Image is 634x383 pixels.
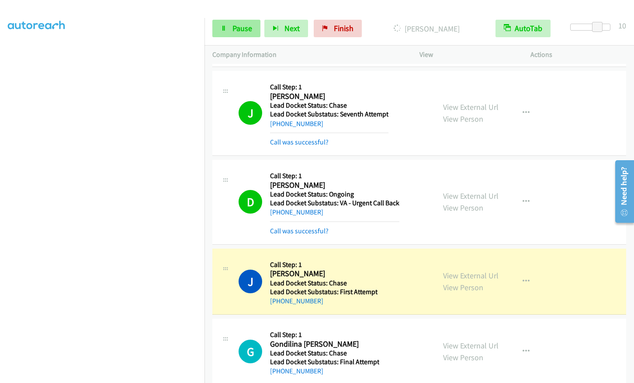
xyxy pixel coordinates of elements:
[334,23,353,33] span: Finish
[239,101,262,125] h1: J
[270,279,378,288] h5: Lead Docket Status: Chase
[443,341,499,351] a: View External Url
[270,367,323,375] a: [PHONE_NUMBER]
[270,119,323,128] a: [PHONE_NUMBER]
[270,83,388,91] h5: Call Step: 1
[270,260,378,269] h5: Call Step: 1
[270,101,388,110] h5: Lead Docket Status: Chase
[212,49,404,60] p: Company Information
[270,330,379,339] h5: Call Step: 1
[239,340,262,363] h1: G
[232,23,252,33] span: Pause
[443,282,483,292] a: View Person
[618,20,626,32] div: 10
[270,297,323,305] a: [PHONE_NUMBER]
[270,91,388,102] h2: [PERSON_NAME]
[270,358,379,366] h5: Lead Docket Substatus: Final Attempt
[239,190,262,214] h1: D
[609,157,634,226] iframe: Resource Center
[270,339,379,349] h2: Gondilina [PERSON_NAME]
[443,102,499,112] a: View External Url
[270,208,323,216] a: [PHONE_NUMBER]
[495,20,551,37] button: AutoTab
[239,270,262,293] h1: J
[530,49,626,60] p: Actions
[419,49,515,60] p: View
[270,172,399,180] h5: Call Step: 1
[314,20,362,37] a: Finish
[443,271,499,281] a: View External Url
[443,114,483,124] a: View Person
[374,23,480,35] p: [PERSON_NAME]
[443,203,483,213] a: View Person
[212,20,260,37] a: Pause
[443,191,499,201] a: View External Url
[239,340,262,363] div: The call is yet to be attempted
[270,138,329,146] a: Call was successful?
[284,23,300,33] span: Next
[270,190,399,199] h5: Lead Docket Status: Ongoing
[270,227,329,235] a: Call was successful?
[270,180,399,190] h2: [PERSON_NAME]
[443,352,483,362] a: View Person
[264,20,308,37] button: Next
[270,269,378,279] h2: [PERSON_NAME]
[270,288,378,296] h5: Lead Docket Substatus: First Attempt
[270,349,379,358] h5: Lead Docket Status: Chase
[270,199,399,207] h5: Lead Docket Substatus: VA - Urgent Call Back
[270,110,388,119] h5: Lead Docket Substatus: Seventh Attempt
